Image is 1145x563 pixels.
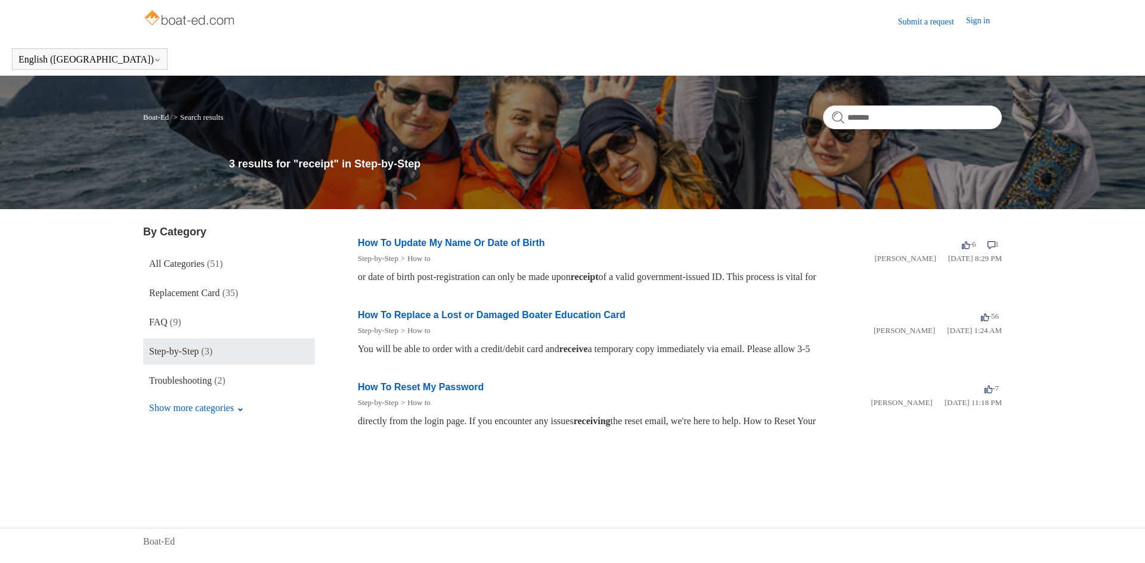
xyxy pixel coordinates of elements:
[981,312,999,321] span: -56
[358,253,398,265] li: Step-by-Step
[149,346,199,356] span: Step-by-Step
[966,14,1002,29] a: Sign in
[143,280,315,306] a: Replacement Card (35)
[407,398,431,407] a: How to
[874,253,936,265] li: [PERSON_NAME]
[358,238,545,248] a: How To Update My Name Or Date of Birth
[229,156,1002,172] h1: 3 results for "receipt" in Step-by-Step
[358,270,1002,284] div: or date of birth post-registration can only be made upon of a valid government-issued ID. This pr...
[947,326,1002,335] time: 03/11/2022, 01:24
[871,397,932,409] li: [PERSON_NAME]
[358,382,484,392] a: How To Reset My Password
[143,309,315,335] a: FAQ (9)
[143,7,238,31] img: Boat-Ed Help Center home page
[358,254,398,263] a: Step-by-Step
[874,325,935,337] li: [PERSON_NAME]
[398,325,431,337] li: How to
[207,259,223,269] span: (51)
[407,254,431,263] a: How to
[202,346,213,356] span: (3)
[143,534,175,549] a: Boat-Ed
[823,105,1002,129] input: Search
[171,113,224,122] li: Search results
[985,384,999,393] span: -7
[149,317,168,327] span: FAQ
[574,416,611,426] em: receiving
[170,317,181,327] span: (9)
[143,113,169,122] a: Boat-Ed
[945,398,1002,407] time: 03/13/2022, 23:18
[358,325,398,337] li: Step-by-Step
[143,397,250,419] button: Show more categories
[948,254,1002,263] time: 03/15/2022, 20:29
[358,310,626,320] a: How To Replace a Lost or Damaged Boater Education Card
[988,239,999,248] span: 1
[559,344,588,354] em: receive
[358,414,1002,428] div: directly from the login page. If you encounter any issues the reset email, we're here to help. Ho...
[962,239,976,248] span: -6
[222,288,239,298] span: (35)
[143,338,315,365] a: Step-by-Step (3)
[898,15,966,28] a: Submit a request
[398,397,431,409] li: How to
[214,375,225,385] span: (2)
[358,326,398,335] a: Step-by-Step
[143,368,315,394] a: Troubleshooting (2)
[18,54,161,65] button: English ([GEOGRAPHIC_DATA])
[358,342,1002,356] div: You will be able to order with a credit/debit card and a temporary copy immediately via email. Pl...
[407,326,431,335] a: How to
[149,259,205,269] span: All Categories
[149,375,212,385] span: Troubleshooting
[358,398,398,407] a: Step-by-Step
[143,224,315,240] h3: By Category
[143,251,315,277] a: All Categories (51)
[571,272,599,282] em: receipt
[143,113,171,122] li: Boat-Ed
[149,288,220,298] span: Replacement Card
[358,397,398,409] li: Step-by-Step
[398,253,431,265] li: How to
